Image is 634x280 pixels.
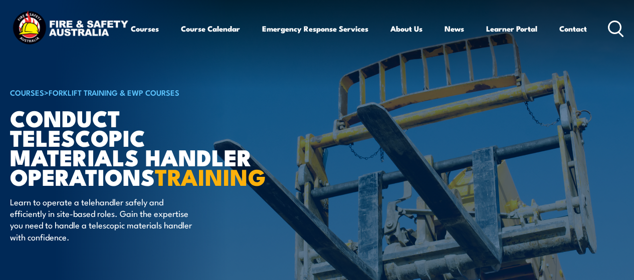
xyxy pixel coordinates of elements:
[10,108,258,186] h1: Conduct Telescopic Materials Handler Operations
[10,86,258,98] h6: >
[390,17,422,41] a: About Us
[49,87,179,98] a: Forklift Training & EWP Courses
[10,87,44,98] a: COURSES
[10,196,193,243] p: Learn to operate a telehandler safely and efficiently in site-based roles. Gain the expertise you...
[445,17,464,41] a: News
[559,17,587,41] a: Contact
[181,17,240,41] a: Course Calendar
[486,17,537,41] a: Learner Portal
[262,17,368,41] a: Emergency Response Services
[155,159,266,193] strong: TRAINING
[131,17,159,41] a: Courses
